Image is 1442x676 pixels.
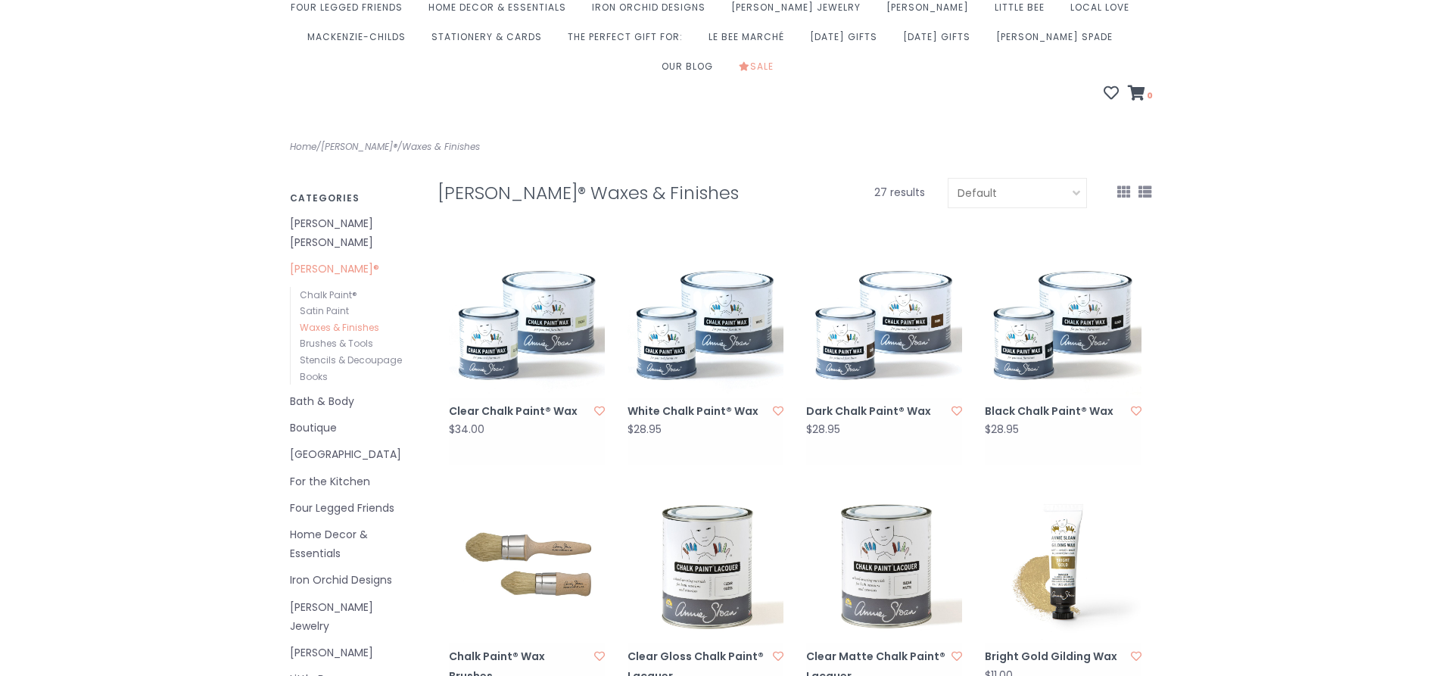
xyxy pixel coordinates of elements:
a: [PERSON_NAME] Jewelry [290,598,415,636]
a: Bright Gold Gilding Wax [985,647,1126,666]
a: Books [300,370,328,383]
a: The perfect gift for: [568,26,690,56]
div: $28.95 [806,424,840,435]
a: Four Legged Friends [290,499,415,518]
a: Chalk Paint® [300,288,357,301]
a: [PERSON_NAME]® [290,260,415,279]
a: Clear Chalk Paint® Wax [449,402,590,421]
a: Le Bee Marché [709,26,792,56]
a: 0 [1128,87,1153,102]
a: [DATE] Gifts [903,26,978,56]
h1: [PERSON_NAME]® Waxes & Finishes [438,183,761,203]
a: For the Kitchen [290,472,415,491]
div: / / [279,139,721,155]
a: Dark Chalk Paint® Wax [806,402,947,421]
div: $34.00 [449,424,484,435]
div: $28.95 [985,424,1019,435]
a: Brushes & Tools [300,337,373,350]
a: Add to wishlist [594,649,605,664]
a: Sale [739,56,781,86]
img: Annie Sloan® Black Chalk Paint® Wax [985,242,1141,398]
a: Add to wishlist [951,649,962,664]
a: Iron Orchid Designs [290,571,415,590]
img: Annie Sloan® Chalk Paint® Wax Brushes [449,488,605,643]
span: 27 results [874,185,925,200]
img: Annie Sloan® Clear Chalk Paint® Wax [449,242,605,398]
a: Waxes & Finishes [402,140,480,153]
a: Add to wishlist [1131,649,1141,664]
span: 0 [1145,89,1153,101]
a: [PERSON_NAME] [290,643,415,662]
a: Add to wishlist [773,403,783,419]
img: Annie Sloan® Dark Chalk Paint® Wax [806,242,962,398]
a: Home Decor & Essentials [290,525,415,563]
a: Add to wishlist [1131,403,1141,419]
a: Add to wishlist [594,403,605,419]
a: Stencils & Decoupage [300,354,402,366]
a: Add to wishlist [773,649,783,664]
img: Annie Sloan® White Chalk Paint® Wax [628,242,783,398]
a: Our Blog [662,56,721,86]
a: Home [290,140,316,153]
a: Stationery & Cards [431,26,550,56]
a: [PERSON_NAME] Spade [996,26,1120,56]
h3: Categories [290,193,415,203]
img: Annie Sloan® Clear Matte Chalk Paint® Lacquer [806,488,962,643]
a: [PERSON_NAME] [PERSON_NAME] [290,214,415,252]
a: Waxes & Finishes [300,321,379,334]
div: $28.95 [628,424,662,435]
a: White Chalk Paint® Wax [628,402,768,421]
a: MacKenzie-Childs [307,26,413,56]
a: Satin Paint [300,304,349,317]
a: [DATE] Gifts [810,26,885,56]
a: [PERSON_NAME]® [321,140,397,153]
a: Bath & Body [290,392,415,411]
a: Add to wishlist [951,403,962,419]
img: Annie Sloan® Bright Gold Gilding Wax [985,488,1141,643]
a: [GEOGRAPHIC_DATA] [290,445,415,464]
img: Annie Sloan® Clear Gloss Chalk Paint® Lacquer [628,488,783,643]
a: Black Chalk Paint® Wax [985,402,1126,421]
a: Boutique [290,419,415,438]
